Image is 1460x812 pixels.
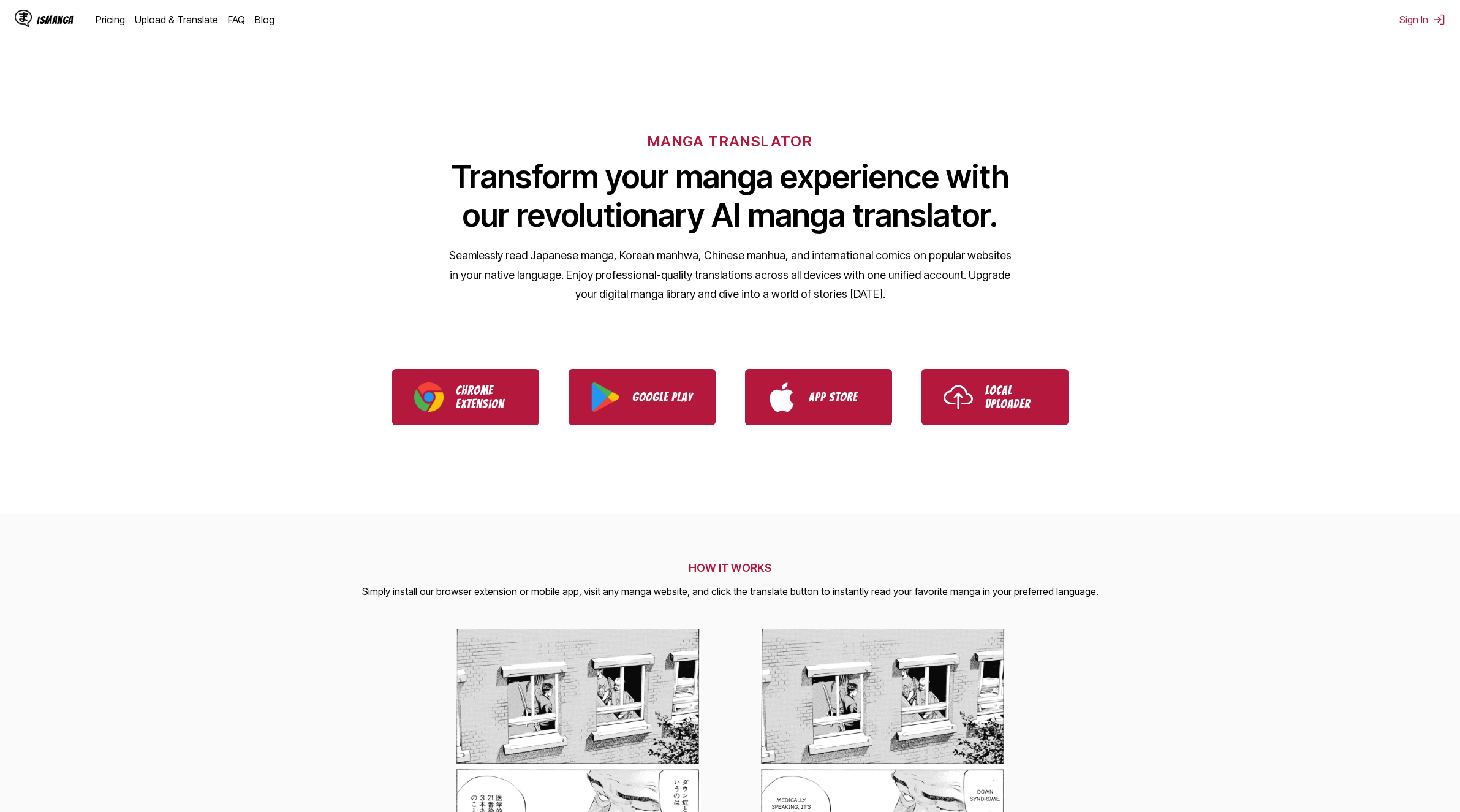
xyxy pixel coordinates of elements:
[414,382,444,412] img: Chrome logo
[362,584,1099,600] p: Simply install our browser extension or mobile app, visit any manga website, and click the transl...
[985,384,1046,411] p: Local Uploader
[632,390,694,404] p: Google Play
[15,10,96,29] a: IsManga LogoIsManga
[569,369,716,425] a: Download IsManga from Google Play
[135,13,218,26] a: Upload & Translate
[37,14,74,26] div: IsManga
[362,561,1099,574] h2: HOW IT WORKS
[448,157,1012,235] h1: Transform your manga experience with our revolutionary AI manga translator.
[96,13,125,26] a: Pricing
[1399,13,1445,26] button: Sign In
[944,382,973,412] img: Upload icon
[392,369,539,425] a: Download IsManga Chrome Extension
[648,132,812,150] h6: MANGA TRANSLATOR
[1433,13,1445,26] img: Sign out
[921,369,1069,425] a: Use IsManga Local Uploader
[809,390,870,404] p: App Store
[456,384,517,411] p: Chrome Extension
[448,246,1012,304] p: Seamlessly read Japanese manga, Korean manhwa, Chinese manhua, and international comics on popula...
[767,382,796,412] img: App Store logo
[745,369,892,425] a: Download IsManga from App Store
[255,13,274,26] a: Blog
[228,13,245,26] a: FAQ
[15,10,32,27] img: IsManga Logo
[591,382,620,412] img: Google Play logo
